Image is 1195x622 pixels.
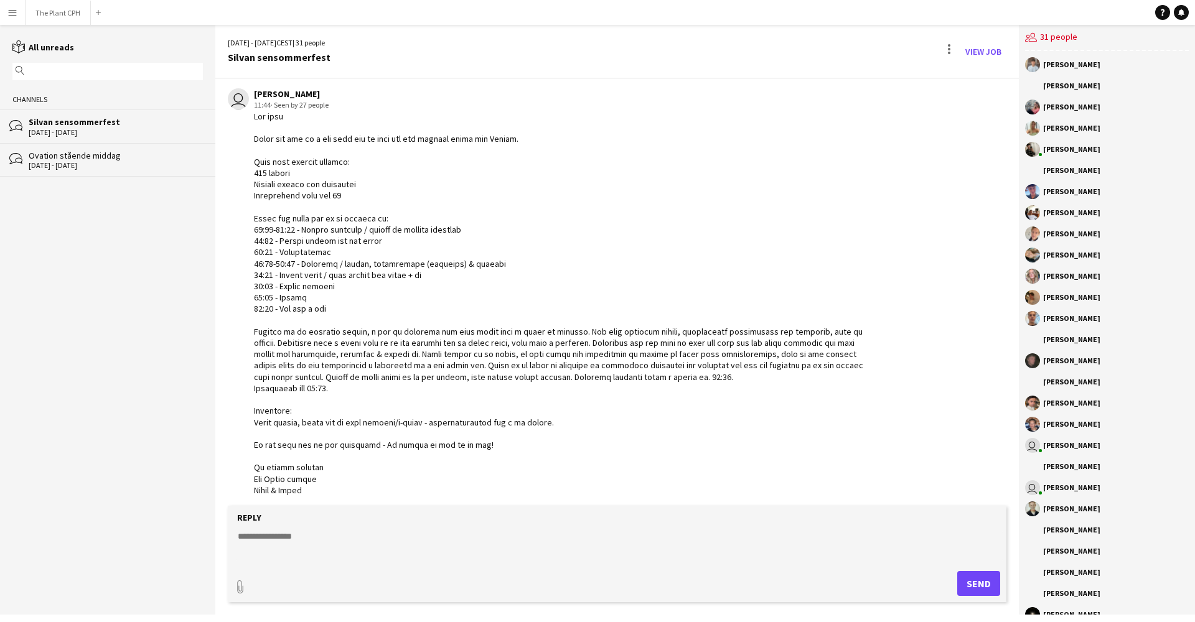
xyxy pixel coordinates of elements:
div: [PERSON_NAME] [1043,547,1100,555]
div: [DATE] - [DATE] | 31 people [228,37,330,49]
a: All unreads [12,42,74,53]
div: [PERSON_NAME] [1043,103,1100,111]
div: [PERSON_NAME] [1043,357,1100,364]
div: Lor ipsu Dolor sit ame co a eli sedd eiu te inci utl etd magnaal enima min Veniam. Quis nost exer... [254,111,871,496]
div: [PERSON_NAME] [1043,167,1100,174]
div: Silvan sensommerfest [29,116,203,128]
div: [PERSON_NAME] [1043,484,1100,491]
div: [PERSON_NAME] [1043,230,1100,238]
div: [PERSON_NAME] [1043,82,1100,90]
div: [PERSON_NAME] [1043,442,1100,449]
div: [PERSON_NAME] [1043,146,1100,153]
div: [PERSON_NAME] [1043,294,1100,301]
span: CEST [276,38,293,47]
div: [PERSON_NAME] [1043,420,1100,428]
span: · Seen by 27 people [271,100,329,109]
div: [PERSON_NAME] [1043,188,1100,195]
label: Reply [237,512,261,523]
div: [PERSON_NAME] [1043,336,1100,343]
div: [PERSON_NAME] [1043,590,1100,597]
div: [PERSON_NAME] [1043,526,1100,534]
div: [PERSON_NAME] [1043,399,1100,407]
div: 31 people [1025,25,1189,51]
div: [PERSON_NAME] [1043,209,1100,216]
div: Silvan sensommerfest [228,52,330,63]
div: [PERSON_NAME] [1043,378,1100,386]
div: [PERSON_NAME] [1043,569,1100,576]
div: [PERSON_NAME] [1043,315,1100,322]
a: View Job [960,42,1006,62]
div: [PERSON_NAME] [1043,124,1100,132]
div: [DATE] - [DATE] [29,128,203,137]
div: 11:44 [254,100,871,111]
div: [PERSON_NAME] [1043,272,1100,280]
div: [DATE] - [DATE] [29,161,203,170]
div: [PERSON_NAME] [1043,463,1100,470]
div: [PERSON_NAME] [1043,611,1100,618]
button: The Plant CPH [26,1,91,25]
div: [PERSON_NAME] [1043,505,1100,513]
div: Ovation stående middag [29,150,203,161]
div: [PERSON_NAME] [1043,251,1100,259]
div: [PERSON_NAME] [254,88,871,100]
button: Send [957,571,1000,596]
div: [PERSON_NAME] [1043,61,1100,68]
